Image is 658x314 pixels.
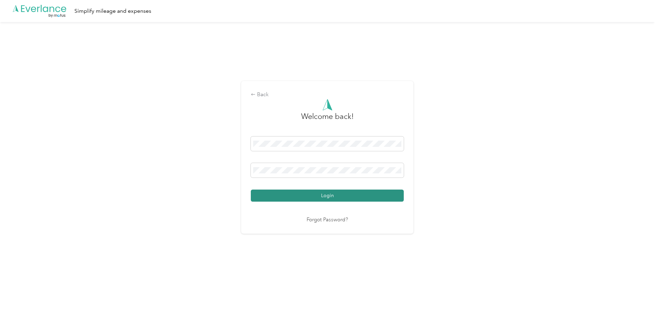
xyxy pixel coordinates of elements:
a: Forgot Password? [307,216,348,224]
button: Login [251,190,404,202]
div: Back [251,91,404,99]
div: Simplify mileage and expenses [74,7,151,16]
h3: greeting [301,111,354,129]
iframe: Everlance-gr Chat Button Frame [619,275,658,314]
